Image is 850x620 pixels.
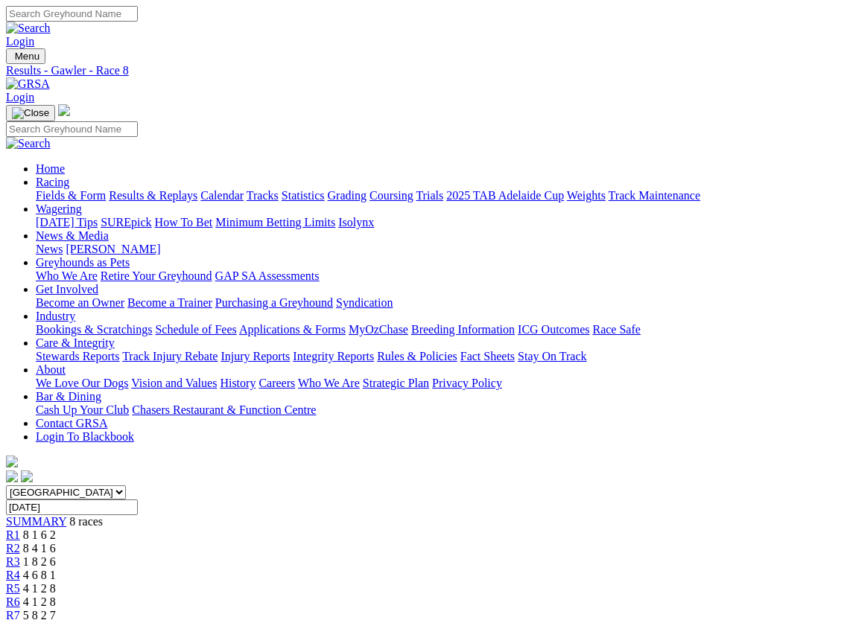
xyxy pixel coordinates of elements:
a: Care & Integrity [36,336,115,349]
a: Login To Blackbook [36,430,134,443]
a: MyOzChase [349,323,408,336]
a: Track Injury Rebate [122,350,218,362]
input: Search [6,121,138,137]
a: Coursing [370,189,413,202]
a: How To Bet [155,216,213,228]
div: Industry [36,323,844,336]
img: facebook.svg [6,470,18,482]
a: Breeding Information [411,323,515,336]
span: R2 [6,542,20,555]
a: R6 [6,595,20,608]
a: Fact Sheets [460,350,515,362]
span: 4 1 2 8 [23,582,56,595]
a: Grading [328,189,367,202]
a: Bookings & Scratchings [36,323,152,336]
a: Statistics [282,189,325,202]
a: SUREpick [101,216,151,228]
a: Weights [567,189,606,202]
div: Bar & Dining [36,403,844,417]
a: Privacy Policy [432,377,502,389]
a: Become a Trainer [127,296,212,309]
a: Chasers Restaurant & Function Centre [132,403,316,416]
a: GAP SA Assessments [215,269,320,282]
a: Retire Your Greyhound [101,269,212,282]
a: History [220,377,256,389]
a: Trials [416,189,443,202]
a: Syndication [336,296,393,309]
a: Applications & Forms [239,323,346,336]
a: Rules & Policies [377,350,457,362]
a: [DATE] Tips [36,216,98,228]
a: ICG Outcomes [518,323,589,336]
span: 8 1 6 2 [23,528,56,541]
input: Select date [6,499,138,515]
img: logo-grsa-white.png [6,456,18,467]
a: Results & Replays [109,189,197,202]
a: Stay On Track [518,350,586,362]
div: Get Involved [36,296,844,310]
a: Stewards Reports [36,350,119,362]
a: Home [36,162,65,175]
a: Careers [259,377,295,389]
a: We Love Our Dogs [36,377,128,389]
a: Who We Are [298,377,360,389]
img: twitter.svg [21,470,33,482]
a: Tracks [247,189,279,202]
span: 8 races [69,515,103,528]
img: logo-grsa-white.png [58,104,70,116]
a: R3 [6,555,20,568]
a: R4 [6,569,20,581]
div: Greyhounds as Pets [36,269,844,283]
a: Login [6,91,34,103]
a: Integrity Reports [293,350,374,362]
div: About [36,377,844,390]
button: Toggle navigation [6,48,45,64]
a: R1 [6,528,20,541]
a: Who We Are [36,269,98,282]
a: Purchasing a Greyhound [215,296,333,309]
div: Racing [36,189,844,202]
a: Industry [36,310,75,322]
a: Strategic Plan [363,377,429,389]
a: Wagering [36,202,82,215]
a: Calendar [200,189,244,202]
button: Toggle navigation [6,105,55,121]
a: Contact GRSA [36,417,107,429]
span: 4 1 2 8 [23,595,56,608]
a: News & Media [36,229,109,242]
img: Close [12,107,49,119]
div: Wagering [36,216,844,229]
a: Minimum Betting Limits [215,216,335,228]
img: Search [6,22,51,35]
a: Track Maintenance [609,189,700,202]
a: Fields & Form [36,189,106,202]
img: GRSA [6,77,50,91]
a: Get Involved [36,283,98,295]
a: Become an Owner [36,296,124,309]
a: Vision and Values [131,377,217,389]
span: 8 4 1 6 [23,542,56,555]
a: Greyhounds as Pets [36,256,130,269]
a: Injury Reports [221,350,290,362]
a: Isolynx [338,216,374,228]
a: Login [6,35,34,48]
img: Search [6,137,51,150]
span: Menu [15,51,39,62]
a: News [36,243,63,255]
a: Racing [36,176,69,188]
a: Race Safe [592,323,640,336]
a: Schedule of Fees [155,323,236,336]
a: Results - Gawler - Race 8 [6,64,844,77]
input: Search [6,6,138,22]
a: Bar & Dining [36,390,101,403]
a: [PERSON_NAME] [66,243,160,255]
a: 2025 TAB Adelaide Cup [446,189,564,202]
a: SUMMARY [6,515,66,528]
span: 4 6 8 1 [23,569,56,581]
